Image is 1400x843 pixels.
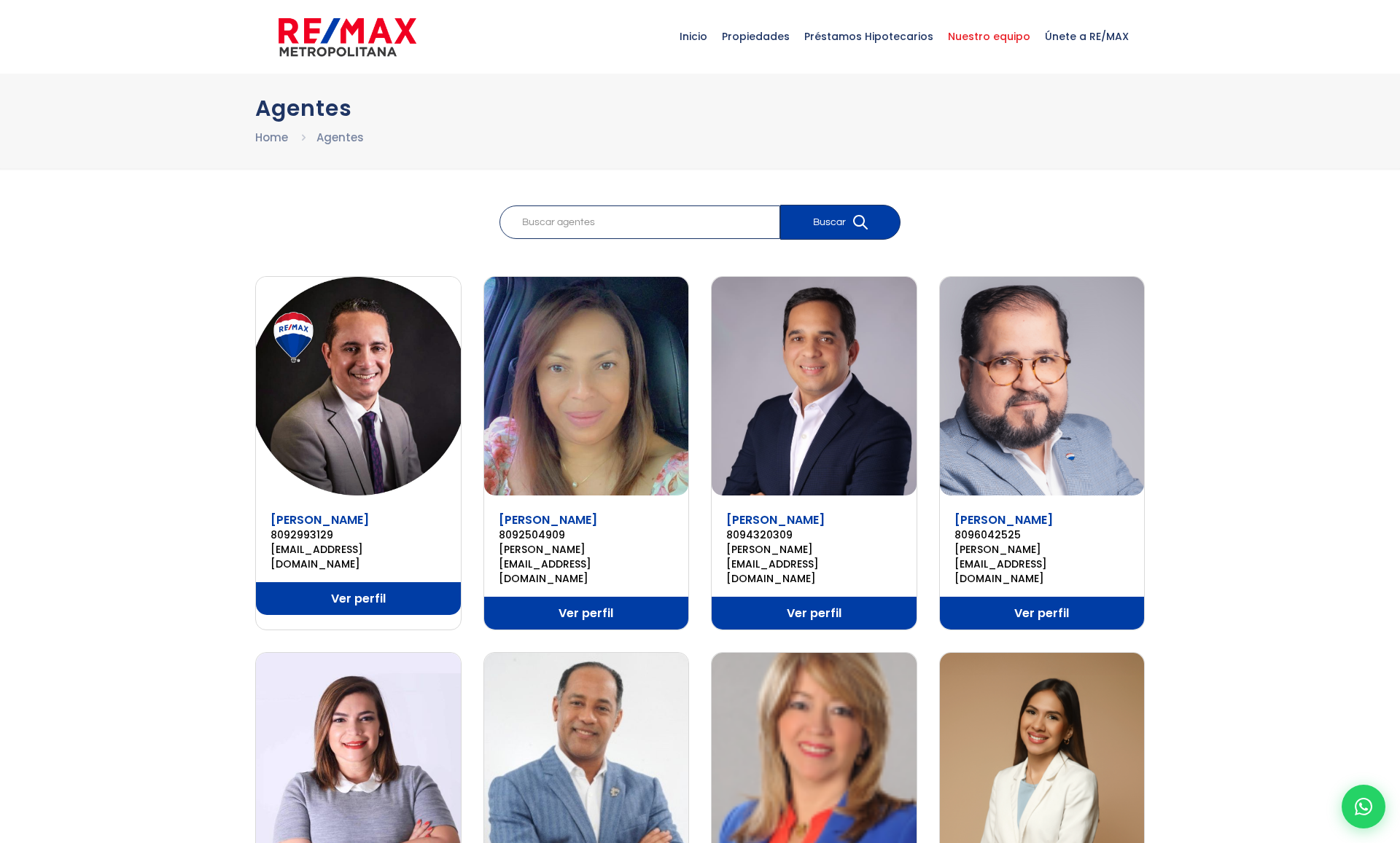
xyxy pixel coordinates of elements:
[1038,15,1136,58] span: Únete a RE/MAX
[954,542,1130,586] a: [PERSON_NAME][EMAIL_ADDRESS][DOMAIN_NAME]
[797,15,941,58] span: Préstamos Hipotecarios
[499,205,780,239] input: Buscar agentes
[499,542,674,586] a: [PERSON_NAME][EMAIL_ADDRESS][DOMAIN_NAME]
[316,128,364,146] li: Agentes
[726,511,825,528] a: [PERSON_NAME]
[726,542,902,586] a: [PERSON_NAME][EMAIL_ADDRESS][DOMAIN_NAME]
[940,277,1145,495] img: Alberto Francis
[255,130,288,145] a: Home
[941,15,1038,58] span: Nuestro equipo
[256,582,461,615] a: Ver perfil
[256,277,461,495] img: Abrahan Batista
[271,511,369,528] a: [PERSON_NAME]
[712,277,917,495] img: Alberto Bogaert
[780,205,901,240] button: Buscar
[954,511,1053,528] a: [PERSON_NAME]
[499,511,597,528] a: [PERSON_NAME]
[940,597,1145,630] a: Ver perfil
[726,528,902,542] a: 8094320309
[279,15,416,59] img: remax-metropolitana-logo
[484,277,689,495] img: Aida Franco
[484,597,689,630] a: Ver perfil
[271,528,446,542] a: 8092993129
[672,15,715,58] span: Inicio
[715,15,797,58] span: Propiedades
[712,597,917,630] a: Ver perfil
[271,542,446,571] a: [EMAIL_ADDRESS][DOMAIN_NAME]
[954,528,1130,542] a: 8096042525
[255,95,1145,121] h1: Agentes
[499,528,674,542] a: 8092504909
